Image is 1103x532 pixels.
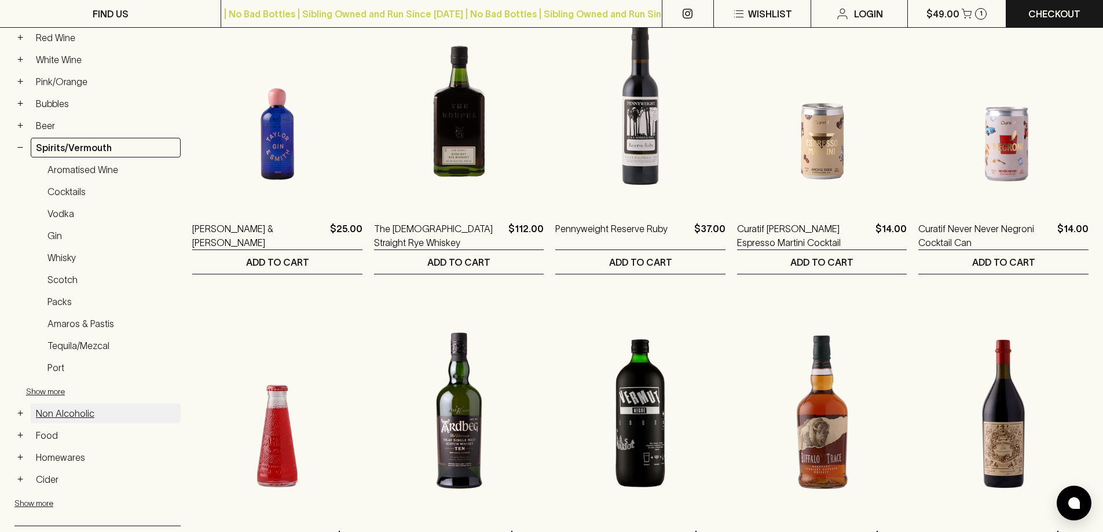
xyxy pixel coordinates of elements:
[192,309,362,512] img: Campari + Soda
[26,380,178,403] button: Show more
[374,222,504,250] a: The [DEMOGRAPHIC_DATA] Straight Rye Whiskey
[737,2,907,204] img: Curatif Archie Rose Espresso Martini Cocktail
[14,474,26,485] button: +
[31,72,181,91] a: Pink/Orange
[42,204,181,223] a: Vodka
[31,138,181,157] a: Spirits/Vermouth
[14,76,26,87] button: +
[980,10,983,17] p: 1
[1068,497,1080,509] img: bubble-icon
[42,270,181,289] a: Scotch
[31,116,181,135] a: Beer
[555,250,725,274] button: ADD TO CART
[42,182,181,201] a: Cocktails
[31,28,181,47] a: Red Wine
[192,2,362,204] img: Taylor & Smith Gin
[42,336,181,355] a: Tequila/Mezcal
[508,222,544,250] p: $112.00
[31,403,181,423] a: Non Alcoholic
[14,452,26,463] button: +
[926,7,959,21] p: $49.00
[14,120,26,131] button: +
[42,314,181,333] a: Amaros & Pastis
[790,255,853,269] p: ADD TO CART
[14,491,166,515] button: Show more
[42,248,181,267] a: Whisky
[192,222,325,250] a: [PERSON_NAME] & [PERSON_NAME]
[555,2,725,204] img: Pennyweight Reserve Ruby
[374,309,544,512] img: Ardbeg 10YO Islay Single Malt Scotch Whisky
[330,222,362,250] p: $25.00
[31,469,181,489] a: Cider
[918,2,1089,204] img: Curatif Never Never Negroni Cocktail Can
[14,430,26,441] button: +
[374,250,544,274] button: ADD TO CART
[93,7,129,21] p: FIND US
[694,222,725,250] p: $37.00
[737,309,907,512] img: Buffalo Trace Kentucky Straight Bourbon Whiskey
[609,255,672,269] p: ADD TO CART
[1057,222,1089,250] p: $14.00
[42,160,181,179] a: Aromatised Wine
[918,222,1053,250] a: Curatif Never Never Negroni Cocktail Can
[875,222,907,250] p: $14.00
[14,408,26,419] button: +
[555,309,725,512] img: Casa Mariol Vermut Negre 1lt
[31,425,181,445] a: Food
[31,94,181,113] a: Bubbles
[14,54,26,65] button: +
[918,250,1089,274] button: ADD TO CART
[14,142,26,153] button: −
[31,50,181,69] a: White Wine
[14,98,26,109] button: +
[42,358,181,377] a: Port
[972,255,1035,269] p: ADD TO CART
[31,447,181,467] a: Homewares
[737,222,871,250] a: Curatif [PERSON_NAME] Espresso Martini Cocktail
[42,292,181,311] a: Packs
[854,7,883,21] p: Login
[737,250,907,274] button: ADD TO CART
[192,250,362,274] button: ADD TO CART
[748,7,792,21] p: Wishlist
[1028,7,1080,21] p: Checkout
[918,309,1089,512] img: Carpano Antica Formula Vermouth
[374,2,544,204] img: The Gospel Straight Rye Whiskey
[42,226,181,245] a: Gin
[427,255,490,269] p: ADD TO CART
[555,222,668,250] a: Pennyweight Reserve Ruby
[14,32,26,43] button: +
[246,255,309,269] p: ADD TO CART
